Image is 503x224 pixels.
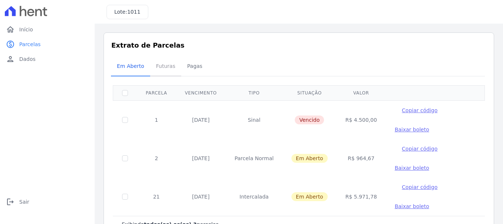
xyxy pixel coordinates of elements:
td: R$ 5.971,78 [337,178,386,216]
i: paid [6,40,15,49]
td: Parcela Normal [226,139,283,178]
a: Baixar boleto [395,203,429,210]
a: personDados [3,52,92,66]
h3: Extrato de Parcelas [111,40,486,50]
a: Pagas [181,57,208,76]
a: Futuras [150,57,181,76]
a: Em Aberto [111,57,150,76]
a: homeInício [3,22,92,37]
span: Em Aberto [112,59,149,73]
i: home [6,25,15,34]
td: 1 [137,100,176,139]
td: R$ 964,67 [337,139,386,178]
span: Vencido [295,116,324,124]
span: Dados [19,55,36,63]
td: [DATE] [176,178,226,216]
span: Baixar boleto [395,203,429,209]
a: logoutSair [3,194,92,209]
th: Valor [337,85,386,100]
span: Futuras [152,59,180,73]
span: 1011 [127,9,141,15]
th: Situação [283,85,337,100]
span: Copiar código [402,184,438,190]
th: Parcela [137,85,176,100]
span: Baixar boleto [395,165,429,171]
th: Vencimento [176,85,226,100]
td: R$ 4.500,00 [337,100,386,139]
span: Pagas [183,59,207,73]
td: Sinal [226,100,283,139]
i: logout [6,197,15,206]
a: paidParcelas [3,37,92,52]
th: Tipo [226,85,283,100]
td: Intercalada [226,178,283,216]
span: Copiar código [402,107,438,113]
span: Baixar boleto [395,127,429,132]
td: 21 [137,178,176,216]
a: Baixar boleto [395,164,429,172]
span: Copiar código [402,146,438,152]
span: Parcelas [19,41,41,48]
span: Em Aberto [291,154,328,163]
button: Copiar código [395,107,445,114]
button: Copiar código [395,183,445,191]
td: [DATE] [176,100,226,139]
a: Baixar boleto [395,126,429,133]
button: Copiar código [395,145,445,152]
h3: Lote: [114,8,141,16]
span: Início [19,26,33,33]
td: 2 [137,139,176,178]
span: Em Aberto [291,192,328,201]
td: [DATE] [176,139,226,178]
i: person [6,55,15,63]
span: Sair [19,198,29,206]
